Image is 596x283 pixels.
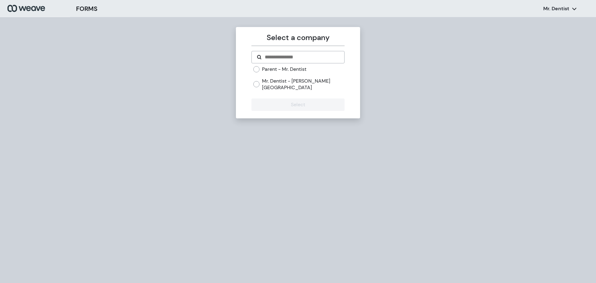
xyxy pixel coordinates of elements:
[262,78,344,91] label: Mr. Dentist - [PERSON_NAME][GEOGRAPHIC_DATA]
[76,4,97,13] h3: FORMS
[264,53,339,61] input: Search
[262,66,306,73] label: Parent - Mr. Dentist
[251,32,344,43] p: Select a company
[251,98,344,111] button: Select
[543,5,569,12] p: Mr. Dentist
